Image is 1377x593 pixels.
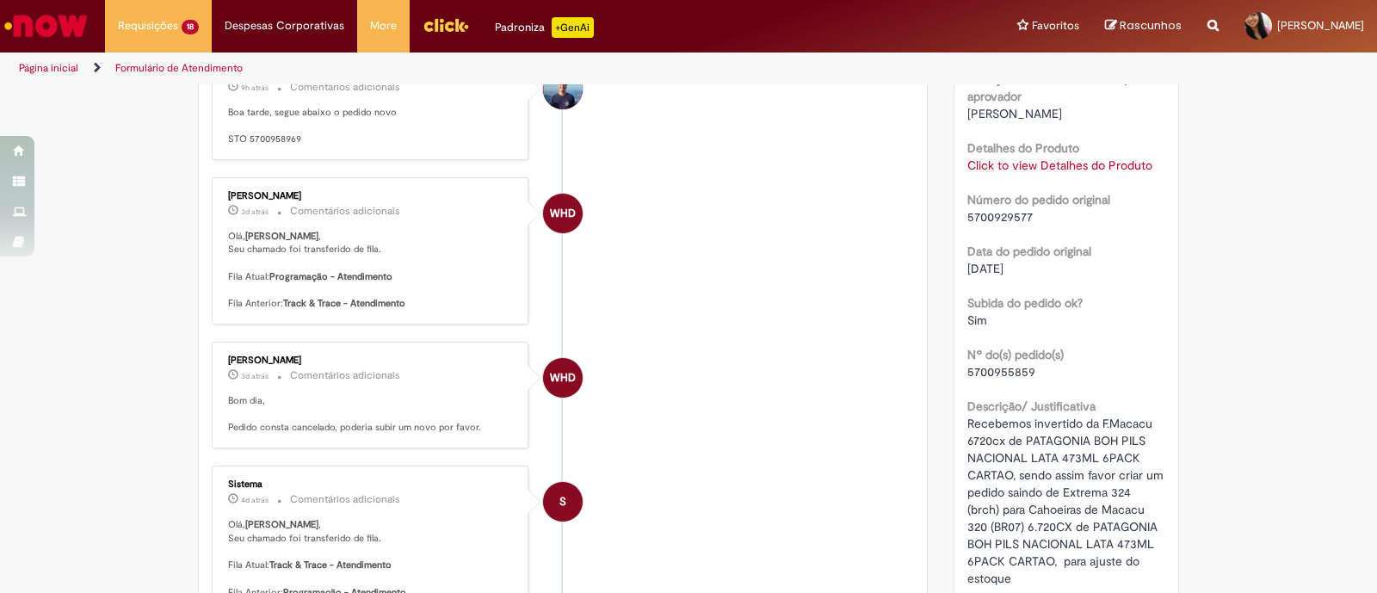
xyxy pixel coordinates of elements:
[283,297,405,310] b: Track & Trace - Atendimento
[1120,17,1182,34] span: Rascunhos
[290,204,400,219] small: Comentários adicionais
[967,244,1091,259] b: Data do pedido original
[228,106,515,146] p: Boa tarde, segue abaixo o pedido novo STO 5700958969
[241,207,269,217] span: 3d atrás
[13,53,905,84] ul: Trilhas de página
[228,355,515,366] div: [PERSON_NAME]
[559,481,566,522] span: S
[543,482,583,522] div: System
[245,518,318,531] b: [PERSON_NAME]
[543,194,583,233] div: Weslley Henrique Dutra
[967,398,1096,414] b: Descrição/ Justificativa
[967,54,1161,104] b: Nome do GPP (Gerente Regional de Planejamento e Performance) aprovador
[967,192,1110,207] b: Número do pedido original
[241,371,269,381] span: 3d atrás
[967,140,1079,156] b: Detalhes do Produto
[182,20,199,34] span: 18
[967,312,987,328] span: Sim
[241,495,269,505] time: 26/09/2025 17:13:31
[1032,17,1079,34] span: Favoritos
[550,357,576,398] span: WHD
[225,17,344,34] span: Despesas Corporativas
[370,17,397,34] span: More
[290,80,400,95] small: Comentários adicionais
[228,230,515,311] p: Olá, , Seu chamado foi transferido de fila. Fila Atual: Fila Anterior:
[245,230,318,243] b: [PERSON_NAME]
[543,70,583,109] div: Leonardo Maruyama Spagni
[967,347,1064,362] b: Nº do(s) pedido(s)
[543,358,583,398] div: Weslley Henrique Dutra
[241,207,269,217] time: 27/09/2025 10:39:17
[228,191,515,201] div: [PERSON_NAME]
[1105,18,1182,34] a: Rascunhos
[550,193,576,234] span: WHD
[290,368,400,383] small: Comentários adicionais
[1277,18,1364,33] span: [PERSON_NAME]
[228,394,515,435] p: Bom dia, Pedido consta cancelado, poderia subir um novo por favor.
[241,495,269,505] span: 4d atrás
[967,261,1003,276] span: [DATE]
[269,270,392,283] b: Programação - Atendimento
[241,83,269,93] time: 29/09/2025 13:47:04
[118,17,178,34] span: Requisições
[290,492,400,507] small: Comentários adicionais
[228,479,515,490] div: Sistema
[967,295,1083,311] b: Subida do pedido ok?
[495,17,594,38] div: Padroniza
[967,209,1033,225] span: 5700929577
[552,17,594,38] p: +GenAi
[19,61,78,75] a: Página inicial
[423,12,469,38] img: click_logo_yellow_360x200.png
[967,364,1035,380] span: 5700955859
[241,83,269,93] span: 9h atrás
[241,371,269,381] time: 27/09/2025 10:39:14
[115,61,243,75] a: Formulário de Atendimento
[269,559,392,571] b: Track & Trace - Atendimento
[967,416,1167,586] span: Recebemos invertido da F.Macacu 6720cx de PATAGONIA BOH PILS NACIONAL LATA 473ML 6PACK CARTAO, se...
[967,158,1152,173] a: Click to view Detalhes do Produto
[2,9,90,43] img: ServiceNow
[967,106,1062,121] span: [PERSON_NAME]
